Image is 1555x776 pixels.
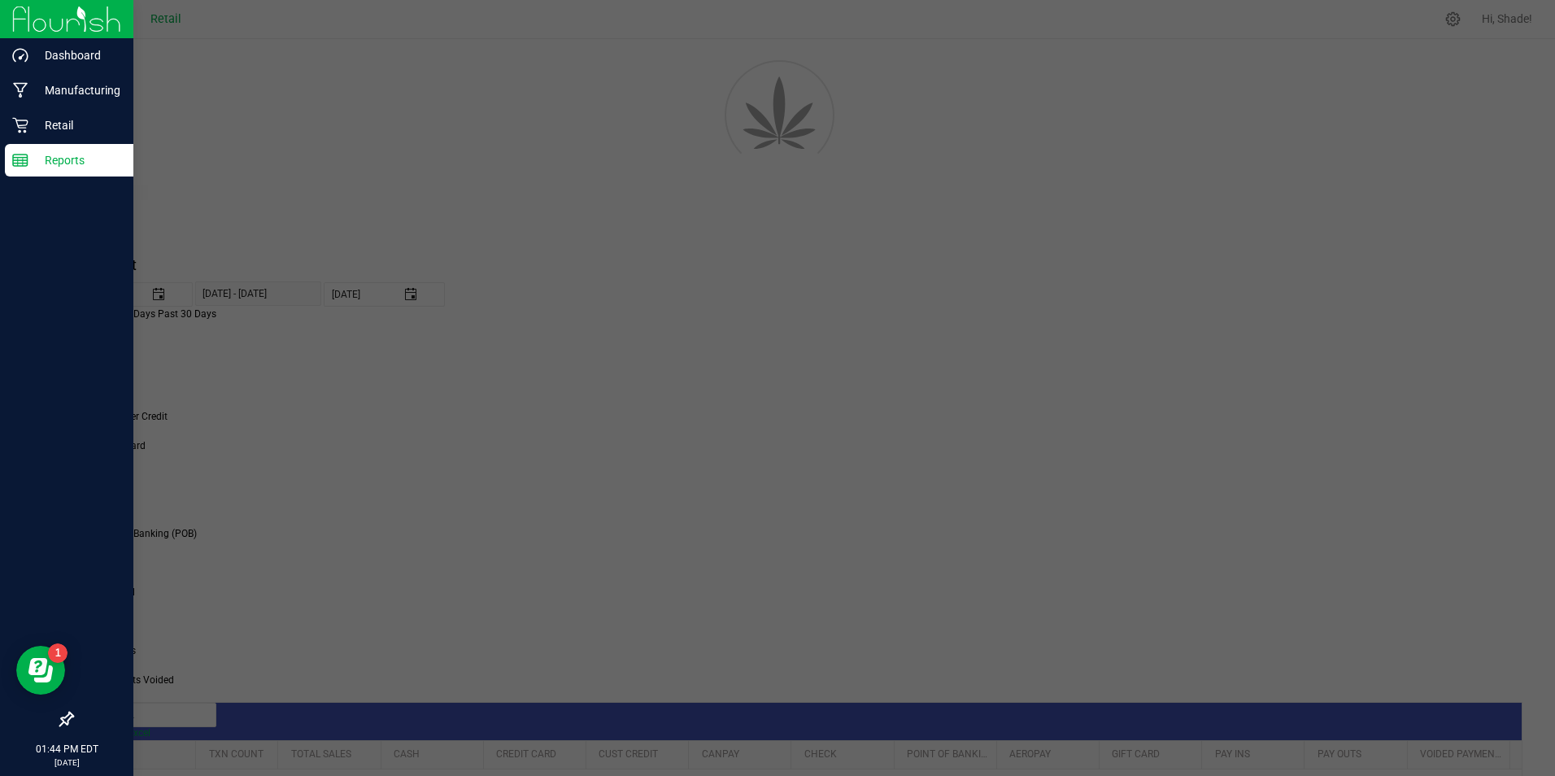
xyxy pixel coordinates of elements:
p: Reports [28,150,126,170]
iframe: Resource center unread badge [48,643,68,663]
inline-svg: Retail [12,117,28,133]
p: Manufacturing [28,81,126,100]
p: Dashboard [28,46,126,65]
p: 01:44 PM EDT [7,742,126,756]
inline-svg: Reports [12,152,28,168]
iframe: Resource center [16,646,65,695]
inline-svg: Manufacturing [12,82,28,98]
inline-svg: Dashboard [12,47,28,63]
p: [DATE] [7,756,126,769]
p: Retail [28,116,126,135]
